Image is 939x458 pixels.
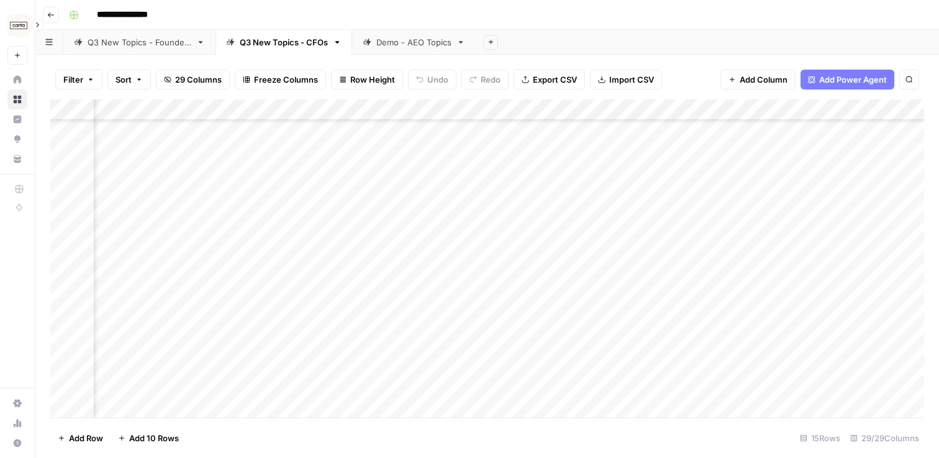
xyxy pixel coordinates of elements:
[50,428,111,448] button: Add Row
[7,14,30,37] img: Carta Logo
[7,433,27,453] button: Help + Support
[107,70,151,89] button: Sort
[7,393,27,413] a: Settings
[331,70,403,89] button: Row Height
[350,73,395,86] span: Row Height
[819,73,887,86] span: Add Power Agent
[215,30,352,55] a: Q3 New Topics - CFOs
[7,413,27,433] a: Usage
[609,73,654,86] span: Import CSV
[533,73,577,86] span: Export CSV
[69,432,103,444] span: Add Row
[740,73,787,86] span: Add Column
[7,89,27,109] a: Browse
[55,70,102,89] button: Filter
[7,10,27,41] button: Workspace: Carta
[376,36,451,48] div: Demo - AEO Topics
[461,70,509,89] button: Redo
[845,428,924,448] div: 29/29 Columns
[88,36,191,48] div: Q3 New Topics - Founders
[240,36,328,48] div: Q3 New Topics - CFOs
[116,73,132,86] span: Sort
[175,73,222,86] span: 29 Columns
[63,30,215,55] a: Q3 New Topics - Founders
[111,428,186,448] button: Add 10 Rows
[427,73,448,86] span: Undo
[254,73,318,86] span: Freeze Columns
[795,428,845,448] div: 15 Rows
[156,70,230,89] button: 29 Columns
[129,432,179,444] span: Add 10 Rows
[7,109,27,129] a: Insights
[352,30,476,55] a: Demo - AEO Topics
[801,70,894,89] button: Add Power Agent
[7,149,27,169] a: Your Data
[720,70,796,89] button: Add Column
[63,73,83,86] span: Filter
[514,70,585,89] button: Export CSV
[481,73,501,86] span: Redo
[7,70,27,89] a: Home
[7,129,27,149] a: Opportunities
[408,70,456,89] button: Undo
[235,70,326,89] button: Freeze Columns
[590,70,662,89] button: Import CSV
